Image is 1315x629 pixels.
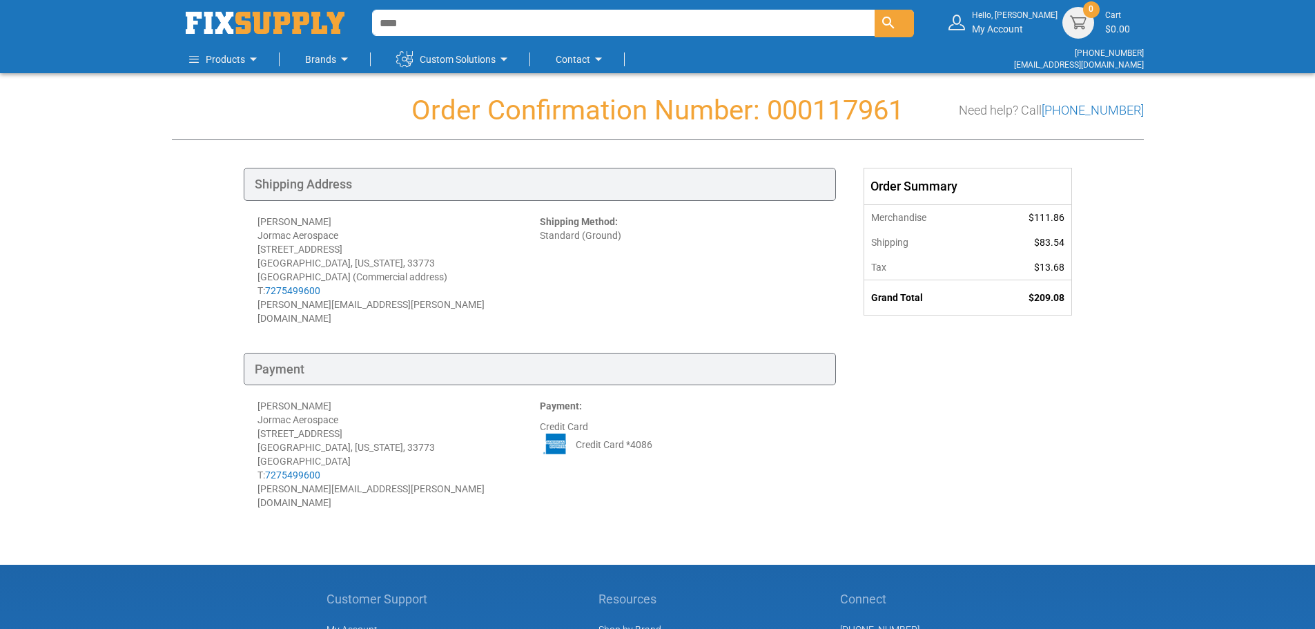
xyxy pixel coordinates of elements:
[576,438,652,452] span: Credit Card *4086
[1105,10,1130,21] small: Cart
[265,470,320,481] a: 7275499600
[540,400,582,412] strong: Payment:
[1042,103,1144,117] a: [PHONE_NUMBER]
[305,46,353,73] a: Brands
[1014,60,1144,70] a: [EMAIL_ADDRESS][DOMAIN_NAME]
[540,399,822,510] div: Credit Card
[1105,23,1130,35] span: $0.00
[540,215,822,325] div: Standard (Ground)
[1029,212,1064,223] span: $111.86
[265,285,320,296] a: 7275499600
[540,434,572,454] img: AE
[864,230,984,255] th: Shipping
[864,255,984,280] th: Tax
[871,292,923,303] strong: Grand Total
[598,592,676,606] h5: Resources
[1075,48,1144,58] a: [PHONE_NUMBER]
[396,46,512,73] a: Custom Solutions
[556,46,607,73] a: Contact
[972,10,1058,21] small: Hello, [PERSON_NAME]
[327,592,435,606] h5: Customer Support
[1034,262,1064,273] span: $13.68
[172,95,1144,126] h1: Order Confirmation Number: 000117961
[186,12,344,34] a: store logo
[959,104,1144,117] h3: Need help? Call
[244,168,836,201] div: Shipping Address
[244,353,836,386] div: Payment
[1029,292,1064,303] span: $209.08
[257,399,540,510] div: [PERSON_NAME] Jormac Aerospace [STREET_ADDRESS] [GEOGRAPHIC_DATA], [US_STATE], 33773 [GEOGRAPHIC_...
[257,215,540,325] div: [PERSON_NAME] Jormac Aerospace [STREET_ADDRESS] [GEOGRAPHIC_DATA], [US_STATE], 33773 [GEOGRAPHIC_...
[864,204,984,230] th: Merchandise
[540,216,618,227] strong: Shipping Method:
[840,592,989,606] h5: Connect
[186,12,344,34] img: Fix Industrial Supply
[972,10,1058,35] div: My Account
[189,46,262,73] a: Products
[864,168,1071,204] div: Order Summary
[1034,237,1064,248] span: $83.54
[1089,3,1093,15] span: 0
